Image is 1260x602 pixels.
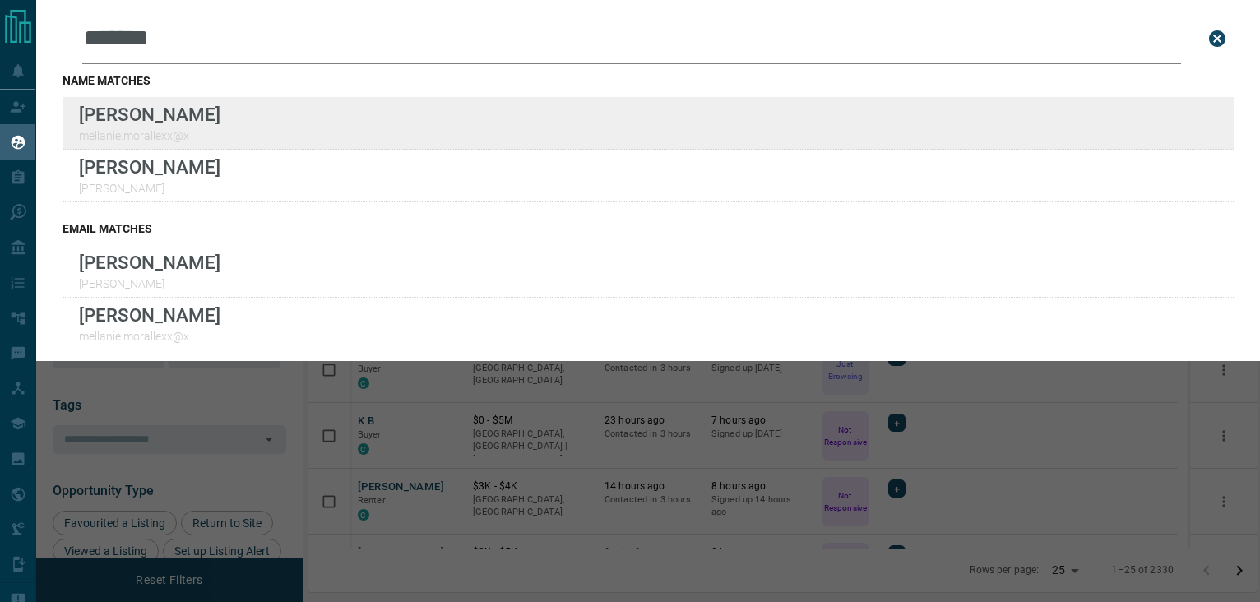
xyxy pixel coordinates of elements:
[79,104,220,125] p: [PERSON_NAME]
[63,74,1234,87] h3: name matches
[63,222,1234,235] h3: email matches
[79,304,220,326] p: [PERSON_NAME]
[1201,22,1234,55] button: close search bar
[79,129,220,142] p: mellanie.morallexx@x
[79,182,220,195] p: [PERSON_NAME]
[79,156,220,178] p: [PERSON_NAME]
[79,252,220,273] p: [PERSON_NAME]
[79,330,220,343] p: mellanie.morallexx@x
[79,277,220,290] p: [PERSON_NAME]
